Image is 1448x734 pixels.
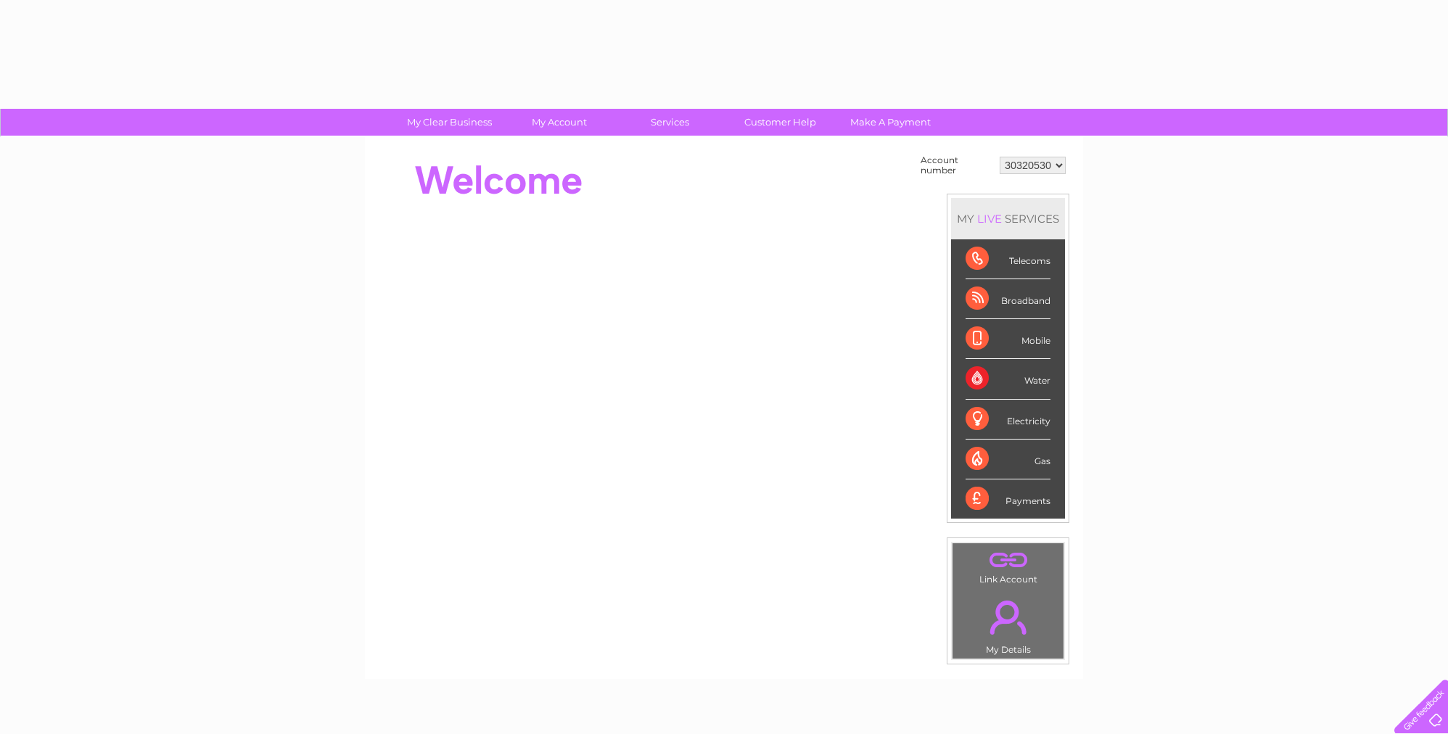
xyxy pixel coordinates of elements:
a: Customer Help [720,109,840,136]
td: My Details [952,588,1064,659]
td: Account number [917,152,996,179]
a: Make A Payment [831,109,950,136]
div: LIVE [974,212,1005,226]
div: Mobile [966,319,1050,359]
a: Services [610,109,730,136]
div: Water [966,359,1050,399]
a: . [956,592,1060,643]
div: Gas [966,440,1050,479]
div: Payments [966,479,1050,519]
a: . [956,547,1060,572]
div: Electricity [966,400,1050,440]
a: My Account [500,109,620,136]
a: My Clear Business [390,109,509,136]
div: Telecoms [966,239,1050,279]
div: Broadband [966,279,1050,319]
div: MY SERVICES [951,198,1065,239]
td: Link Account [952,543,1064,588]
